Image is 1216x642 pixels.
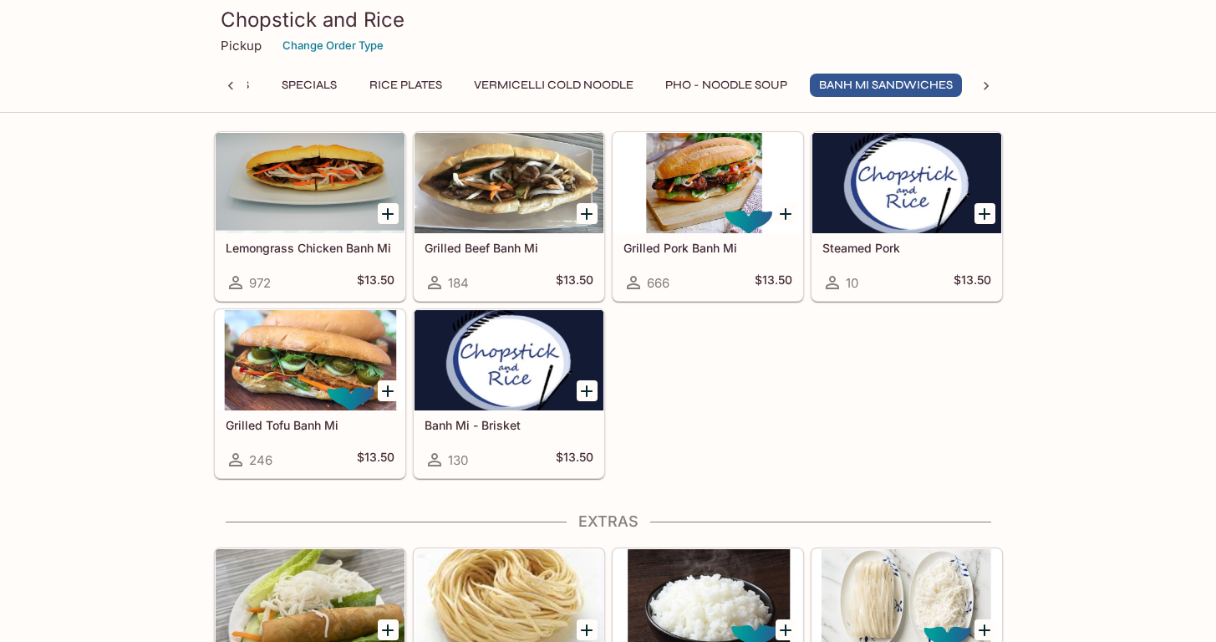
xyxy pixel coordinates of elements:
h5: Banh Mi - Brisket [425,418,593,432]
button: Add Grilled Tofu Banh Mi [378,380,399,401]
span: 130 [448,452,468,468]
a: Lemongrass Chicken Banh Mi972$13.50 [215,132,405,301]
h5: Steamed Pork [822,241,991,255]
h5: $13.50 [954,273,991,293]
button: Add Lemongrass Chicken Banh Mi [378,203,399,224]
h5: $13.50 [556,450,593,470]
h5: $13.50 [755,273,792,293]
button: Vermicelli Cold Noodle [465,74,643,97]
h5: $13.50 [357,450,394,470]
h5: Lemongrass Chicken Banh Mi [226,241,394,255]
button: Add Spring Roll (Regular or Vegetarian) [378,619,399,640]
button: Add Steamed Pork [974,203,995,224]
span: 246 [249,452,272,468]
button: Rice Plates [360,74,451,97]
a: Grilled Beef Banh Mi184$13.50 [414,132,604,301]
p: Pickup [221,38,262,53]
button: Add Rice [776,619,796,640]
div: Banh Mi - Brisket [415,310,603,410]
button: Add Pho Noodle [974,619,995,640]
a: Steamed Pork10$13.50 [812,132,1002,301]
h3: Chopstick and Rice [221,7,996,33]
span: 184 [448,275,469,291]
button: Change Order Type [275,33,391,59]
div: Grilled Beef Banh Mi [415,133,603,233]
button: Add Egg Noodle Substitute [577,619,598,640]
span: 666 [647,275,669,291]
h5: Grilled Pork Banh Mi [623,241,792,255]
div: Steamed Pork [812,133,1001,233]
h4: Extras [214,512,1003,531]
h5: $13.50 [556,273,593,293]
button: Pho - Noodle Soup [656,74,796,97]
h5: Grilled Tofu Banh Mi [226,418,394,432]
h5: Grilled Beef Banh Mi [425,241,593,255]
div: Grilled Pork Banh Mi [613,133,802,233]
span: 972 [249,275,271,291]
button: Specials [272,74,347,97]
button: Add Grilled Beef Banh Mi [577,203,598,224]
div: Grilled Tofu Banh Mi [216,310,404,410]
a: Grilled Pork Banh Mi666$13.50 [613,132,803,301]
span: 10 [846,275,858,291]
a: Banh Mi - Brisket130$13.50 [414,309,604,478]
a: Grilled Tofu Banh Mi246$13.50 [215,309,405,478]
button: Add Grilled Pork Banh Mi [776,203,796,224]
button: Banh Mi Sandwiches [810,74,962,97]
div: Lemongrass Chicken Banh Mi [216,133,404,233]
h5: $13.50 [357,273,394,293]
button: Add Banh Mi - Brisket [577,380,598,401]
